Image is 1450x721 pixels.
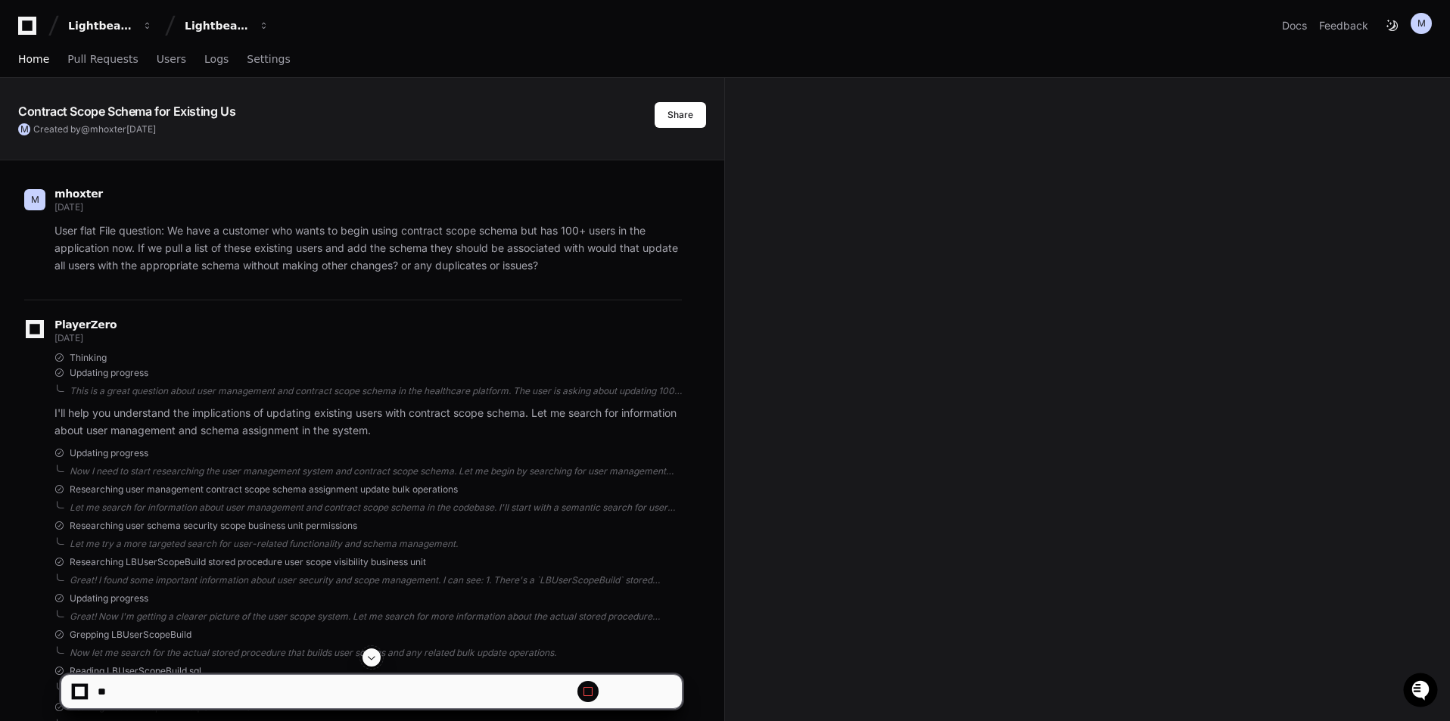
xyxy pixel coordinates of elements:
span: Logs [204,54,229,64]
a: Home [18,42,49,77]
button: Share [655,102,706,128]
span: • [126,244,131,256]
span: Pylon [151,278,183,289]
div: Start new chat [68,113,248,128]
span: @ [81,123,90,135]
span: [DATE] [134,203,165,215]
span: PlayerZero [54,320,117,329]
div: Great! Now I'm getting a clearer picture of the user scope system. Let me search for more informa... [70,611,682,623]
span: [DATE] [126,123,156,135]
div: Now I need to start researching the user management system and contract scope schema. Let me begi... [70,465,682,477]
button: See all [235,162,275,180]
button: Lightbeam Health Solutions [179,12,275,39]
img: Robert Klasen [15,188,39,223]
span: mhoxter [54,188,103,200]
button: Start new chat [257,117,275,135]
a: Settings [247,42,290,77]
div: Lightbeam Health [68,18,133,33]
span: [DATE] [134,244,165,256]
span: Settings [247,54,290,64]
a: Pull Requests [67,42,138,77]
span: Researching LBUserScopeBuild stored procedure user scope visibility business unit [70,556,426,568]
img: 1736555170064-99ba0984-63c1-480f-8ee9-699278ef63ed [30,244,42,256]
h1: M [31,194,39,206]
span: Created by [33,123,156,135]
div: Welcome [15,61,275,85]
span: [PERSON_NAME] [47,244,123,256]
div: Let me try a more targeted search for user-related functionality and schema management. [70,538,682,550]
span: Updating progress [70,367,148,379]
div: Great! I found some important information about user security and scope management. I can see: 1.... [70,574,682,586]
span: [DATE] [54,201,82,213]
div: We're available if you need us! [68,128,208,140]
a: Docs [1282,18,1307,33]
img: PlayerZero [15,15,45,45]
span: mhoxter [90,123,126,135]
img: 1736555170064-99ba0984-63c1-480f-8ee9-699278ef63ed [15,113,42,140]
p: User flat File question: We have a customer who wants to begin using contract scope schema but ha... [54,222,682,274]
span: Users [157,54,186,64]
span: Grepping LBUserScopeBuild [70,629,191,641]
iframe: Open customer support [1402,671,1442,712]
a: Logs [204,42,229,77]
span: Updating progress [70,592,148,604]
div: Now let me search for the actual stored procedure that builds user scopes and any related bulk up... [70,647,682,659]
button: Lightbeam Health [62,12,159,39]
h1: M [20,123,29,135]
span: Updating progress [70,447,148,459]
span: Pull Requests [67,54,138,64]
h1: M [1417,17,1426,30]
img: Matt Kasner [15,229,39,253]
img: 1736555170064-99ba0984-63c1-480f-8ee9-699278ef63ed [30,204,42,216]
p: I'll help you understand the implications of updating existing users with contract scope schema. ... [54,405,682,440]
span: Thinking [70,352,107,364]
div: Let me search for information about user management and contract scope schema in the codebase. I'... [70,502,682,514]
div: This is a great question about user management and contract scope schema in the healthcare platfo... [70,385,682,397]
app-text-character-animate: Contract Scope Schema for Existing Us [18,104,235,119]
span: [PERSON_NAME] [47,203,123,215]
span: Researching user schema security scope business unit permissions [70,520,357,532]
a: Powered byPylon [107,277,183,289]
span: Researching user management contract scope schema assignment update bulk operations [70,483,458,496]
button: Feedback [1319,18,1368,33]
button: M [1411,13,1432,34]
span: • [126,203,131,215]
span: [DATE] [54,332,82,343]
a: Users [157,42,186,77]
div: Lightbeam Health Solutions [185,18,250,33]
div: Past conversations [15,165,101,177]
img: 8294786374016_798e290d9caffa94fd1d_72.jpg [32,113,59,140]
span: Home [18,54,49,64]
